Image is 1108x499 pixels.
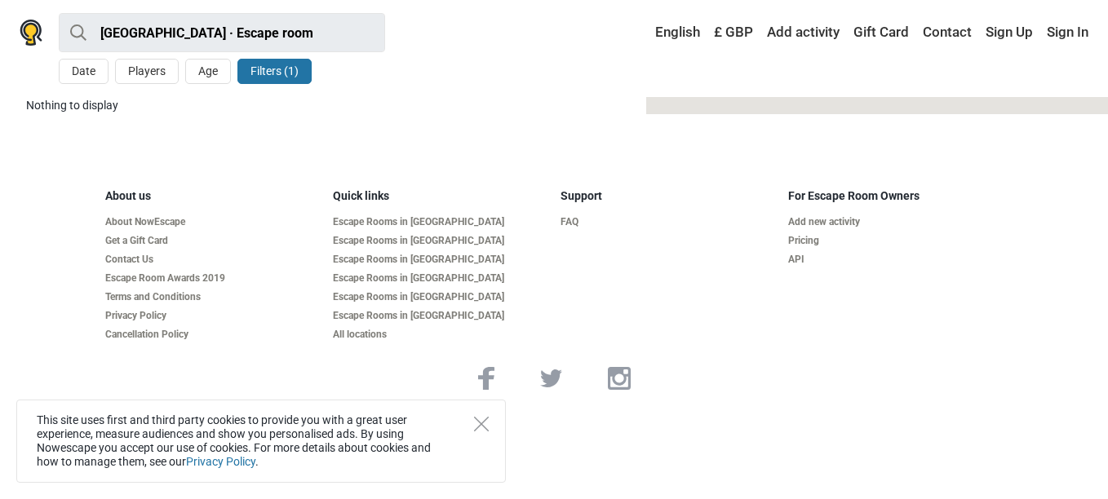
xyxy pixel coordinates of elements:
a: Escape Room Awards 2019 [105,272,320,285]
a: Privacy Policy [186,455,255,468]
a: Escape Rooms in [GEOGRAPHIC_DATA] [333,254,547,266]
button: Filters (1) [237,59,312,84]
h5: For Escape Room Owners [788,189,1003,203]
a: FAQ [561,216,775,228]
img: Nowescape logo [20,20,42,46]
a: API [788,254,1003,266]
img: English [644,27,655,38]
a: Add new activity [788,216,1003,228]
a: £ GBP [710,18,757,47]
h5: Quick links [333,189,547,203]
a: Cancellation Policy [105,329,320,341]
a: Escape Rooms in [GEOGRAPHIC_DATA] [333,272,547,285]
button: Close [474,417,489,431]
a: Gift Card [849,18,913,47]
input: try “London” [59,13,385,52]
button: Players [115,59,179,84]
h5: About us [105,189,320,203]
a: Escape Rooms in [GEOGRAPHIC_DATA] [333,235,547,247]
div: Nothing to display [26,97,633,114]
a: Escape Rooms in [GEOGRAPHIC_DATA] [333,291,547,303]
a: English [640,18,704,47]
button: Date [59,59,109,84]
a: All locations [333,329,547,341]
a: Contact Us [105,254,320,266]
a: Escape Rooms in [GEOGRAPHIC_DATA] [333,310,547,322]
button: Age [185,59,231,84]
a: Escape Rooms in [GEOGRAPHIC_DATA] [333,216,547,228]
a: Sign In [1043,18,1088,47]
a: Terms and Conditions [105,291,320,303]
a: About NowEscape [105,216,320,228]
a: Get a Gift Card [105,235,320,247]
a: Pricing [788,235,1003,247]
a: Contact [919,18,976,47]
a: Add activity [763,18,844,47]
a: Sign Up [982,18,1037,47]
h5: Support [561,189,775,203]
div: This site uses first and third party cookies to provide you with a great user experience, measure... [16,400,506,483]
a: Privacy Policy [105,310,320,322]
